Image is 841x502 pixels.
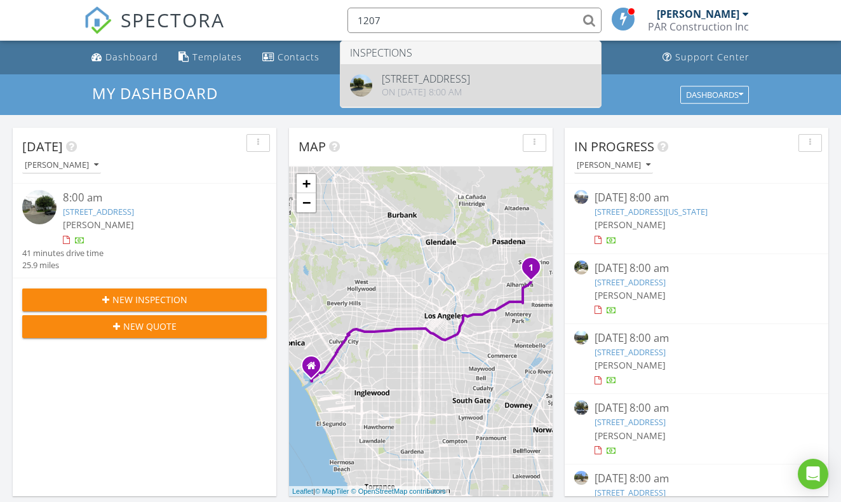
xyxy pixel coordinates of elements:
[574,138,654,155] span: In Progress
[595,190,798,206] div: [DATE] 8:00 am
[63,219,134,231] span: [PERSON_NAME]
[657,8,739,20] div: [PERSON_NAME]
[63,206,134,217] a: [STREET_ADDRESS]
[574,261,819,317] a: [DATE] 8:00 am [STREET_ADDRESS] [PERSON_NAME]
[577,161,650,170] div: [PERSON_NAME]
[22,247,104,259] div: 41 minutes drive time
[123,320,177,333] span: New Quote
[595,487,666,498] a: [STREET_ADDRESS]
[595,346,666,358] a: [STREET_ADDRESS]
[675,51,750,63] div: Support Center
[121,6,225,33] span: SPECTORA
[382,87,470,97] div: On [DATE] 8:00 am
[574,157,653,174] button: [PERSON_NAME]
[574,400,819,457] a: [DATE] 8:00 am [STREET_ADDRESS] [PERSON_NAME]
[574,330,819,387] a: [DATE] 8:00 am [STREET_ADDRESS] [PERSON_NAME]
[595,261,798,276] div: [DATE] 8:00 am
[289,486,449,497] div: |
[350,74,372,97] img: streetview
[22,288,267,311] button: New Inspection
[798,459,828,489] div: Open Intercom Messenger
[22,138,63,155] span: [DATE]
[292,487,313,495] a: Leaflet
[528,264,534,273] i: 1
[299,138,326,155] span: Map
[297,174,316,193] a: Zoom in
[351,487,446,495] a: © OpenStreetMap contributors
[595,430,666,442] span: [PERSON_NAME]
[382,74,470,84] div: [STREET_ADDRESS]
[105,51,158,63] div: Dashboard
[347,8,602,33] input: Search everything...
[574,261,588,275] img: streetview
[63,190,246,206] div: 8:00 am
[86,46,163,69] a: Dashboard
[574,330,588,344] img: streetview
[92,83,218,104] span: My Dashboard
[297,193,316,212] a: Zoom out
[595,330,798,346] div: [DATE] 8:00 am
[595,206,708,217] a: [STREET_ADDRESS][US_STATE]
[335,46,396,69] a: Settings
[22,190,267,271] a: 8:00 am [STREET_ADDRESS] [PERSON_NAME] 41 minutes drive time 25.9 miles
[595,276,666,288] a: [STREET_ADDRESS]
[22,259,104,271] div: 25.9 miles
[22,190,57,224] img: streetview
[595,416,666,428] a: [STREET_ADDRESS]
[595,400,798,416] div: [DATE] 8:00 am
[311,365,319,373] div: 13763 Fiji Way E8, Marina Del Rey CA 90292
[257,46,325,69] a: Contacts
[22,315,267,338] button: New Quote
[531,267,539,275] div: 346 San Marcos St, San Gabriel, CA 91776
[595,359,666,371] span: [PERSON_NAME]
[84,6,112,34] img: The Best Home Inspection Software - Spectora
[84,17,225,44] a: SPECTORA
[595,289,666,301] span: [PERSON_NAME]
[574,190,819,247] a: [DATE] 8:00 am [STREET_ADDRESS][US_STATE] [PERSON_NAME]
[648,20,749,33] div: PAR Construction Inc
[574,190,588,204] img: streetview
[595,219,666,231] span: [PERSON_NAME]
[315,487,349,495] a: © MapTiler
[173,46,247,69] a: Templates
[192,51,242,63] div: Templates
[574,471,588,485] img: streetview
[278,51,320,63] div: Contacts
[112,293,187,306] span: New Inspection
[25,161,98,170] div: [PERSON_NAME]
[686,90,743,99] div: Dashboards
[595,471,798,487] div: [DATE] 8:00 am
[657,46,755,69] a: Support Center
[680,86,749,104] button: Dashboards
[574,400,588,414] img: streetview
[340,41,601,64] li: Inspections
[22,157,101,174] button: [PERSON_NAME]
